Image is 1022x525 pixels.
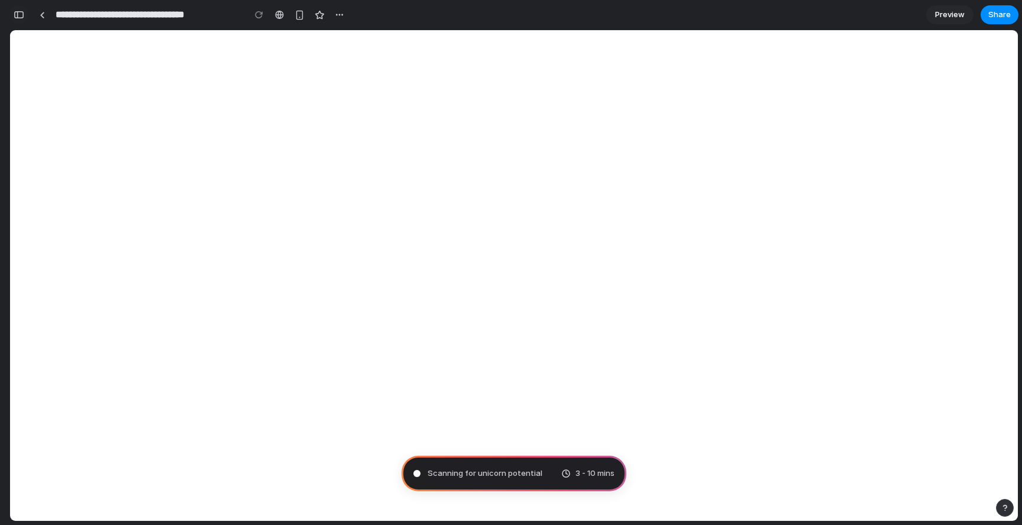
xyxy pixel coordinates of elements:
span: Preview [935,9,965,21]
span: Scanning for unicorn potential [428,468,542,479]
span: 3 - 10 mins [575,468,615,479]
a: Preview [926,5,974,24]
span: Share [988,9,1011,21]
button: Share [981,5,1018,24]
